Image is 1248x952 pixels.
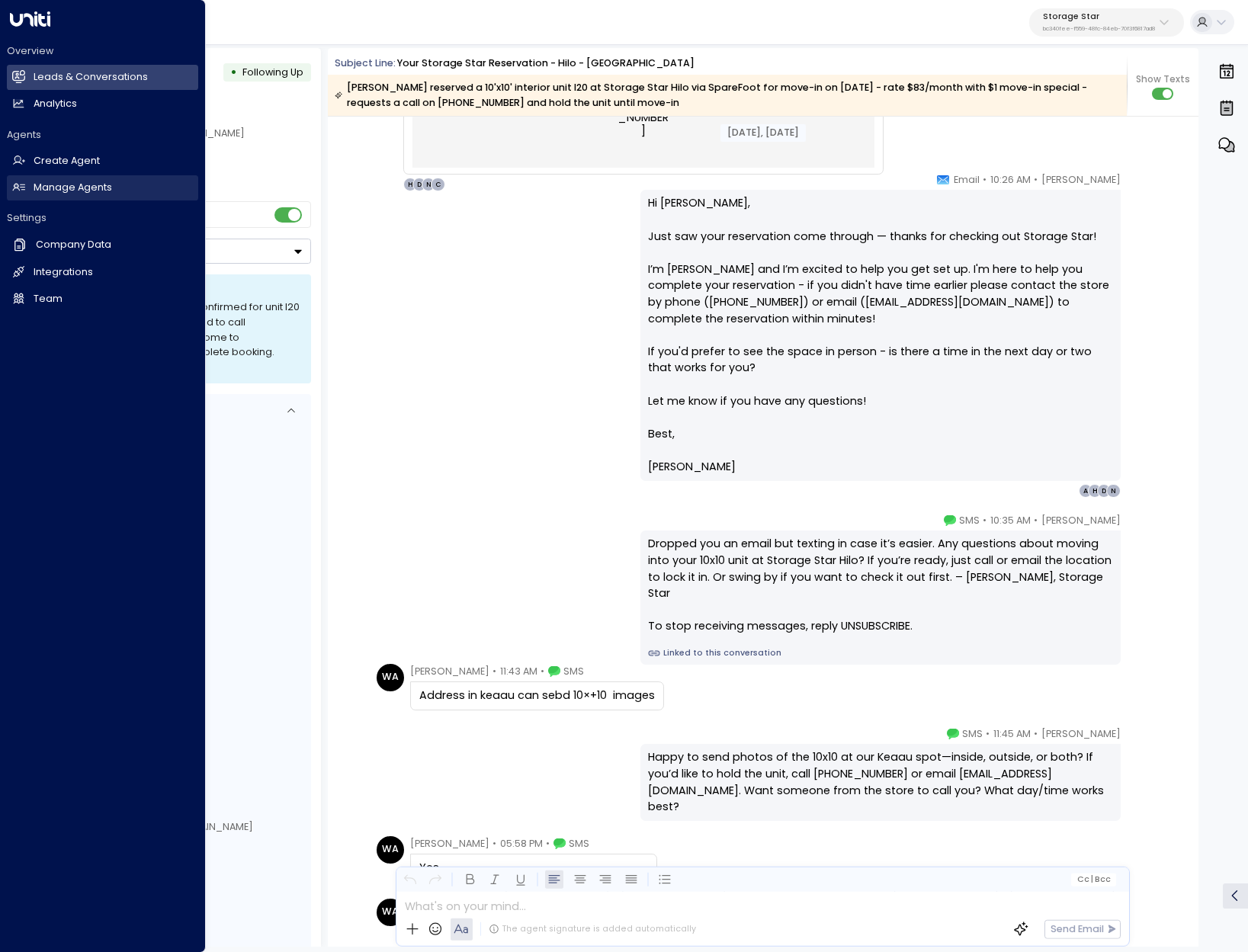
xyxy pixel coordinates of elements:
span: • [492,664,496,679]
div: H [1088,484,1102,498]
span: 10:35 AM [990,513,1031,528]
span: • [492,836,496,851]
span: SMS [569,836,589,851]
p: Storage Star [1043,12,1155,21]
span: • [986,726,990,742]
a: Integrations [7,260,198,285]
a: Create Agent [7,149,198,174]
p: bc340fee-f559-48fc-84eb-70f3f6817ad8 [1043,26,1155,32]
span: Show Texts [1136,72,1190,86]
span: [PERSON_NAME] [1041,726,1121,742]
div: WA [377,664,404,691]
h2: Analytics [34,97,77,111]
span: [PERSON_NAME] [410,836,489,851]
span: • [541,664,544,679]
button: Undo [401,870,420,889]
h2: Integrations [34,265,93,280]
span: SMS [563,664,584,679]
div: Happy to send photos of the 10x10 at our Keaau spot—inside, outside, or both? If you’d like to ho... [648,749,1112,815]
div: Dropped you an email but texting in case it’s easier. Any questions about moving into your 10x10 ... [648,536,1112,635]
a: Manage Agents [7,175,198,200]
span: [PERSON_NAME] [1041,172,1121,188]
span: • [983,172,987,188]
h2: Team [34,292,63,306]
button: Redo [426,870,445,889]
div: Your Storage Star Reservation - Hilo - [GEOGRAPHIC_DATA] [397,56,695,71]
span: Following Up [242,66,303,79]
h2: Leads & Conversations [34,70,148,85]
div: • [230,60,237,85]
div: N [1106,484,1120,498]
span: 11:45 AM [993,726,1031,742]
button: Storage Starbc340fee-f559-48fc-84eb-70f3f6817ad8 [1029,8,1184,37]
div: [PERSON_NAME] reserved a 10'x10' interior unit I20 at Storage Star Hilo via SpareFoot for move-in... [335,80,1118,111]
div: WA [377,836,404,864]
span: [PERSON_NAME] [410,664,489,679]
h2: Overview [7,44,198,58]
span: Email [954,172,980,188]
div: WA [377,899,404,926]
span: SMS [959,513,980,528]
h2: Company Data [36,238,111,252]
span: SMS [962,726,983,742]
span: 10:26 AM [990,172,1031,188]
div: D [1097,484,1111,498]
button: Cc|Bcc [1072,873,1117,886]
span: [PERSON_NAME] [648,459,736,476]
img: 120_headshot.jpg [1127,513,1154,540]
p: Hi [PERSON_NAME], Just saw your reservation come through — thanks for checking out Storage Star! ... [648,195,1112,426]
span: Cc Bcc [1077,875,1112,884]
span: 05:58 PM [500,836,543,851]
span: 11:43 AM [500,664,537,679]
img: 120_headshot.jpg [1127,726,1154,754]
div: [DATE], [DATE] [720,124,806,142]
span: • [1034,513,1038,528]
span: [PERSON_NAME] [1041,513,1121,528]
img: 120_headshot.jpg [1127,172,1154,200]
div: Yes [419,860,648,877]
h2: Create Agent [34,154,100,168]
h2: Manage Agents [34,181,112,195]
a: Company Data [7,232,198,258]
span: • [1034,172,1038,188]
span: Best, [648,426,675,443]
a: Linked to this conversation [648,647,1112,659]
span: • [546,836,550,851]
span: | [1091,875,1093,884]
h2: Settings [7,211,198,225]
div: A [1079,484,1092,498]
span: • [983,513,987,528]
div: Address in keaau can sebd 10×+10 images [419,688,655,704]
h2: Agents [7,128,198,142]
span: • [1034,726,1038,742]
a: Leads & Conversations [7,65,198,90]
div: The agent signature is added automatically [489,923,696,935]
span: Subject Line: [335,56,396,69]
a: Analytics [7,91,198,117]
a: Team [7,287,198,312]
